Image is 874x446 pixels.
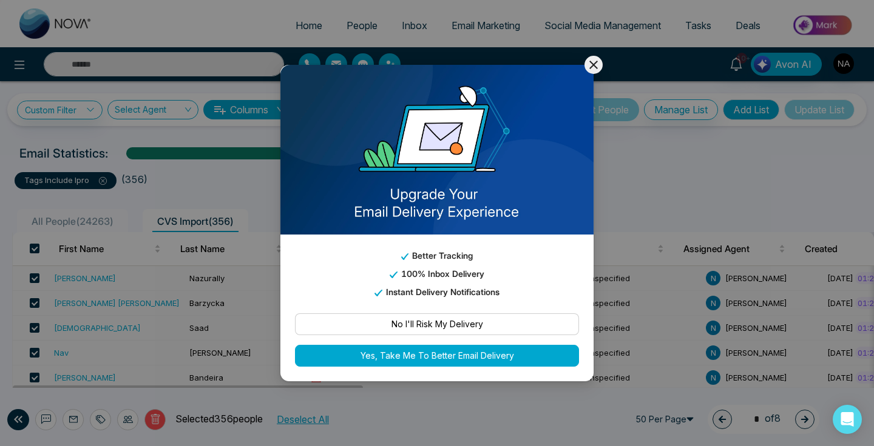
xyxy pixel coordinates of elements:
[401,253,408,260] img: tick_email_template.svg
[390,271,397,278] img: tick_email_template.svg
[295,249,579,262] p: Better Tracking
[295,285,579,299] p: Instant Delivery Notifications
[295,345,579,367] button: Yes, Take Me To Better Email Delivery
[295,267,579,281] p: 100% Inbox Delivery
[280,65,594,235] img: email_template_bg.png
[295,313,579,335] button: No I'll Risk My Delivery
[374,290,382,296] img: tick_email_template.svg
[833,405,862,434] div: Open Intercom Messenger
